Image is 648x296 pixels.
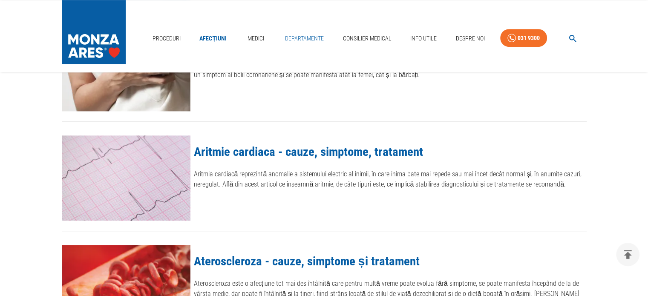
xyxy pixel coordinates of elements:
a: Afecțiuni [196,30,230,47]
a: Consilier Medical [339,30,395,47]
div: 031 9300 [518,33,540,43]
img: Aritmie cardiaca - cauze, simptome, tratament [62,135,190,221]
a: Proceduri [149,30,184,47]
a: Info Utile [407,30,440,47]
button: delete [616,243,639,266]
a: Aritmie cardiaca - cauze, simptome, tratament [194,144,423,159]
a: Departamente [282,30,327,47]
a: 031 9300 [500,29,547,47]
a: Medici [242,30,269,47]
a: Ateroscleroza - cauze, simptome și tratament [194,254,420,268]
p: Aritmia cardiacă reprezintă anomalie a sistemului electric al inimii, în care inima bate mai repe... [194,169,587,190]
a: Despre Noi [452,30,488,47]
